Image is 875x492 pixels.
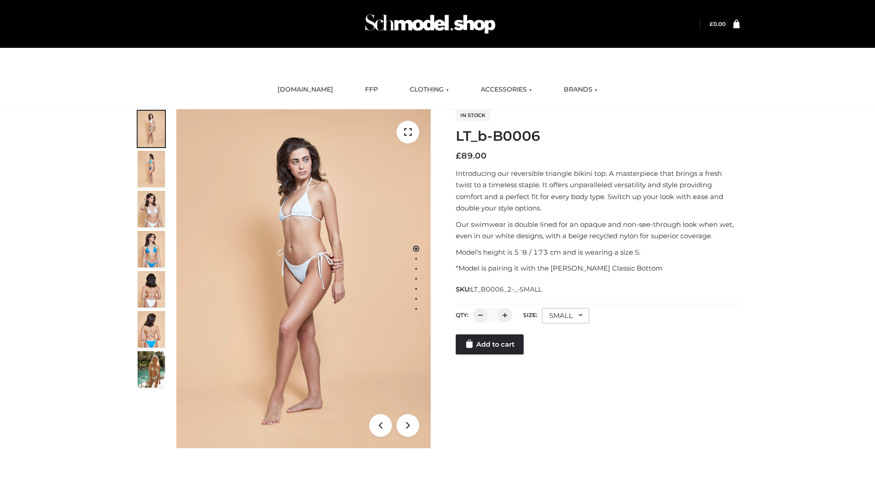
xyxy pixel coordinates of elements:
bdi: 0.00 [710,20,726,27]
p: Model’s height is 5 ‘8 / 173 cm and is wearing a size S. [456,246,740,258]
span: In stock [456,110,490,121]
a: Add to cart [456,334,524,354]
img: ArielClassicBikiniTop_CloudNine_AzureSky_OW114ECO_1-scaled.jpg [138,111,165,147]
label: Size: [523,312,537,318]
a: BRANDS [557,80,604,100]
span: SKU: [456,284,543,295]
p: *Model is pairing it with the [PERSON_NAME] Classic Bottom [456,262,740,274]
img: Schmodel Admin 964 [362,6,499,42]
div: SMALL [542,308,589,323]
p: Our swimwear is double lined for an opaque and non-see-through look when wet, even in our white d... [456,219,740,242]
img: Arieltop_CloudNine_AzureSky2.jpg [138,351,165,388]
a: ACCESSORIES [474,80,539,100]
a: [DOMAIN_NAME] [271,80,340,100]
span: LT_B0006_2-_-SMALL [471,285,542,293]
label: QTY: [456,312,468,318]
img: ArielClassicBikiniTop_CloudNine_AzureSky_OW114ECO_7-scaled.jpg [138,271,165,307]
a: FFP [358,80,385,100]
bdi: 89.00 [456,151,487,161]
img: ArielClassicBikiniTop_CloudNine_AzureSky_OW114ECO_3-scaled.jpg [138,191,165,227]
span: £ [456,151,461,161]
p: Introducing our reversible triangle bikini top. A masterpiece that brings a fresh twist to a time... [456,168,740,214]
img: ArielClassicBikiniTop_CloudNine_AzureSky_OW114ECO_2-scaled.jpg [138,151,165,187]
img: ArielClassicBikiniTop_CloudNine_AzureSky_OW114ECO_1 [176,109,431,448]
img: ArielClassicBikiniTop_CloudNine_AzureSky_OW114ECO_4-scaled.jpg [138,231,165,267]
a: £0.00 [710,20,726,27]
span: £ [710,20,713,27]
h1: LT_b-B0006 [456,128,740,144]
a: CLOTHING [403,80,456,100]
img: ArielClassicBikiniTop_CloudNine_AzureSky_OW114ECO_8-scaled.jpg [138,311,165,348]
